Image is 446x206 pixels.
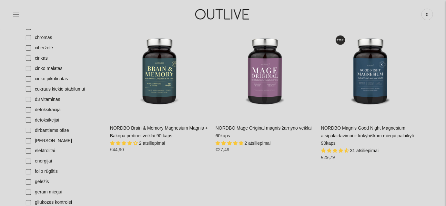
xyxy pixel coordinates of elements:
a: chromas [22,33,104,43]
a: dirbantiems ofise [22,125,104,136]
span: 4.71 stars [321,148,350,153]
a: cinko malatas [22,64,104,74]
a: detoksikacija [22,105,104,115]
span: 4.00 stars [110,141,139,146]
a: cukraus kiekio stabilumui [22,84,104,94]
a: ciberžolė [22,43,104,53]
a: cinkas [22,53,104,64]
a: geram miegui [22,187,104,198]
span: 2 atsiliepimai [245,141,271,146]
a: NORDBO Mage Original magnis žarnyno veiklai 60kaps [216,125,312,138]
a: 0 [421,7,433,22]
a: energijai [22,156,104,167]
a: NORDBO Magnis Good Night Magnesium atsipalaidavimui ir kokybiškam miegui palaikyti 90kaps [321,19,420,118]
span: €44,90 [110,147,124,152]
a: NORDBO Brain & Memory Magnesium Magnis + Bakopa protinei veiklai 90 kaps [110,125,208,138]
a: NORDBO Mage Original magnis žarnyno veiklai 60kaps [216,19,315,118]
a: NORDBO Brain & Memory Magnesium Magnis + Bakopa protinei veiklai 90 kaps [110,19,209,118]
a: detoksikcijai [22,115,104,125]
span: 5.00 stars [216,141,245,146]
span: 31 atsiliepimai [350,148,379,153]
img: OUTLIVE [183,3,263,25]
a: cinko pikolinatas [22,74,104,84]
a: geležis [22,177,104,187]
a: NORDBO Magnis Good Night Magnesium atsipalaidavimui ir kokybiškam miegui palaikyti 90kaps [321,125,414,146]
span: 2 atsiliepimai [139,141,165,146]
a: elektrolitai [22,146,104,156]
a: d3 vitaminas [22,94,104,105]
span: 0 [423,10,432,19]
span: €29,79 [321,155,335,160]
span: €27,49 [216,147,229,152]
a: folio rūgštis [22,167,104,177]
a: [PERSON_NAME] [22,136,104,146]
